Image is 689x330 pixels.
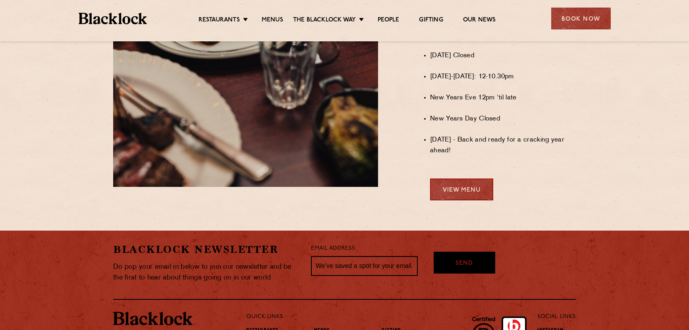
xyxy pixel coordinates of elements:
[378,16,399,25] a: People
[430,93,576,103] li: New Years Eve 12pm 'til late
[113,243,299,256] h2: Blacklock Newsletter
[311,256,418,276] input: We’ve saved a spot for your email...
[419,16,443,25] a: Gifting
[551,8,611,29] div: Book Now
[199,16,240,25] a: Restaurants
[430,72,576,82] li: [DATE]-[DATE]: 12-10.30pm
[113,262,299,283] p: Do pop your email in below to join our newsletter and be the first to hear about things going on ...
[463,16,496,25] a: Our News
[113,312,193,325] img: BL_Textured_Logo-footer-cropped.svg
[537,312,576,322] p: Social Links
[246,312,511,322] p: Quick Links
[262,16,283,25] a: Menus
[79,13,147,24] img: BL_Textured_Logo-footer-cropped.svg
[311,244,355,253] label: Email Address
[430,114,576,124] li: New Years Day Closed
[430,135,576,156] li: [DATE] - Back and ready for a cracking year ahead!
[455,259,473,268] span: Send
[430,179,493,200] a: View Menu
[293,16,356,25] a: The Blacklock Way
[430,50,576,61] li: [DATE] Closed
